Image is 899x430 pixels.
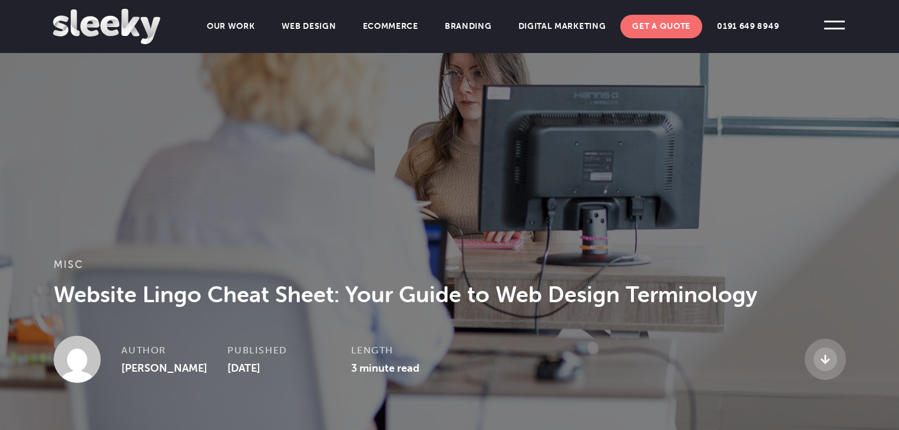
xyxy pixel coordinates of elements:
[351,345,394,356] strong: Length
[53,9,160,44] img: Sleeky Web Design Newcastle
[270,15,348,38] a: Web Design
[227,336,351,371] div: [DATE]
[121,345,166,356] strong: Author
[195,15,267,38] a: Our Work
[351,15,430,38] a: Ecommerce
[433,15,504,38] a: Branding
[54,280,845,309] h1: Website Lingo Cheat Sheet: Your Guide to Web Design Terminology
[227,345,287,356] strong: Published
[54,336,101,383] img: Amy Woods avatar
[54,257,845,280] h3: Misc
[351,362,357,375] span: 3
[507,15,618,38] a: Digital Marketing
[620,15,702,38] a: Get A Quote
[121,336,227,371] div: [PERSON_NAME]
[705,15,791,38] a: 0191 649 8949
[359,362,419,375] span: minute read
